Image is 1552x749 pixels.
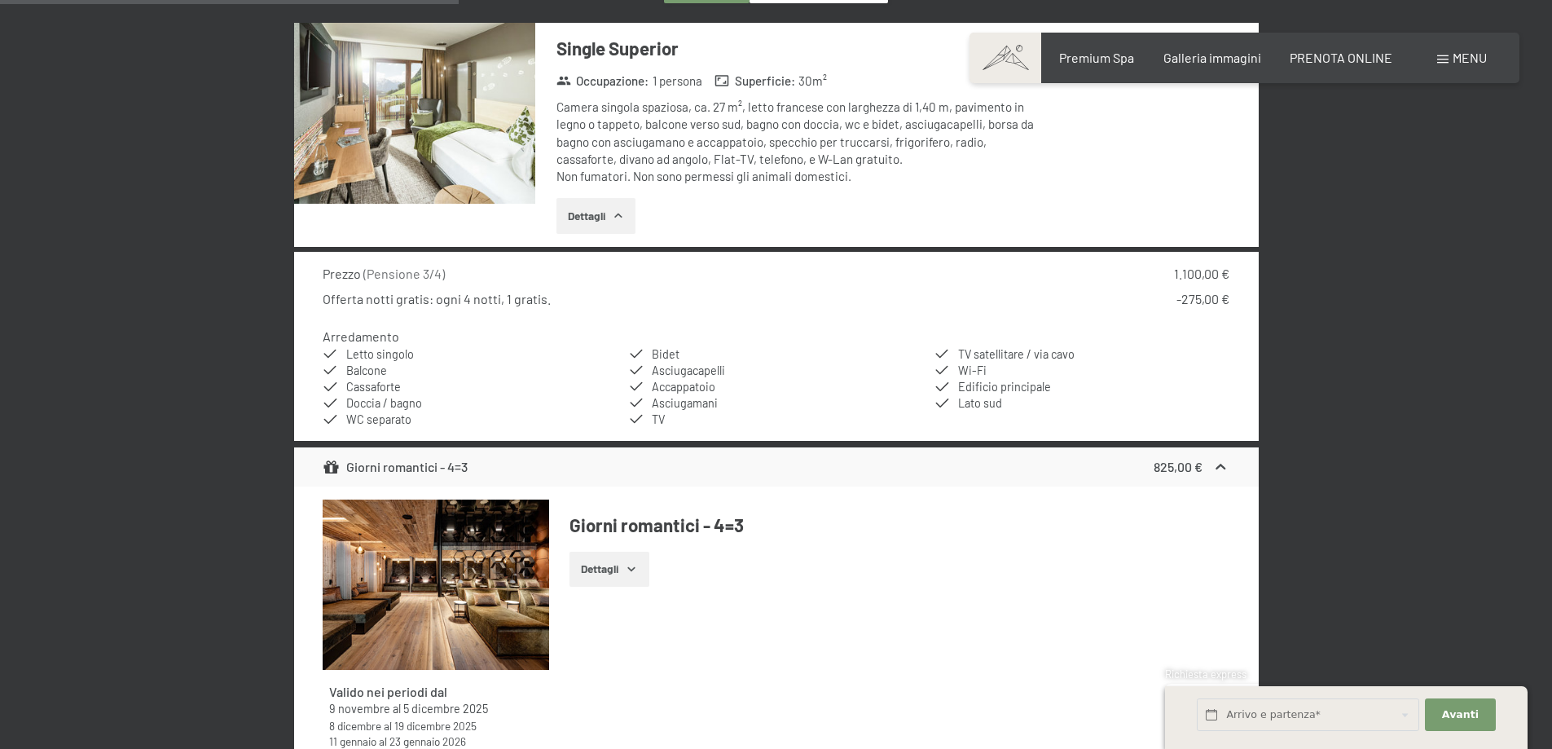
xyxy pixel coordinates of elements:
[1154,459,1202,474] strong: 825,00 €
[294,23,535,204] img: mss_renderimg.php
[1163,50,1261,65] a: Galleria immagini
[1176,290,1229,308] div: -275,00 €
[1165,667,1246,681] span: Richiesta express
[652,363,725,377] span: Asciugacapelli
[389,734,466,748] time: 23/01/2026
[403,702,488,716] time: 05/12/2025
[569,513,1229,538] h4: Giorni romantici - 4=3
[1425,698,1495,732] button: Avanti
[329,734,376,748] time: 11/01/2026
[1290,50,1392,65] a: PRENOTA ONLINE
[958,396,1002,410] span: Lato sud
[329,734,543,749] div: al
[958,380,1051,394] span: Edificio principale
[323,500,549,670] img: mss_renderimg.php
[294,447,1259,487] div: Giorni romantici - 4=3825,00 €
[329,719,381,733] time: 08/12/2025
[363,266,445,281] span: ( Pensione 3/4 )
[1442,707,1479,722] span: Avanti
[653,73,702,90] span: 1 persona
[394,719,477,733] time: 19/12/2025
[323,290,551,308] div: Offerta notti gratis: ogni 4 notti, 1 gratis.
[346,412,411,426] span: WC separato
[346,396,422,410] span: Doccia / bagno
[652,347,679,361] span: Bidet
[1453,50,1487,65] span: Menu
[714,73,795,90] strong: Superficie :
[958,347,1075,361] span: TV satellitare / via cavo
[556,198,635,234] button: Dettagli
[346,380,401,394] span: Cassaforte
[329,718,543,734] div: al
[556,36,1041,61] h3: Single Superior
[1059,50,1134,65] a: Premium Spa
[556,73,649,90] strong: Occupazione :
[798,73,827,90] span: 30 m²
[323,457,468,477] div: Giorni romantici - 4=3
[323,265,445,283] div: Prezzo
[652,380,715,394] span: Accappatoio
[329,701,543,717] div: al
[652,396,718,410] span: Asciugamani
[323,328,399,344] h4: Arredamento
[556,99,1041,185] div: Camera singola spaziosa, ca. 27 m², letto francese con larghezza di 1,40 m, pavimento in legno o ...
[329,702,390,716] time: 09/11/2025
[958,363,987,377] span: Wi-Fi
[329,684,447,699] strong: Valido nei periodi dal
[569,552,648,588] button: Dettagli
[652,412,665,426] span: TV
[346,363,387,377] span: Balcone
[346,347,414,361] span: Letto singolo
[1174,265,1229,283] div: 1.100,00 €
